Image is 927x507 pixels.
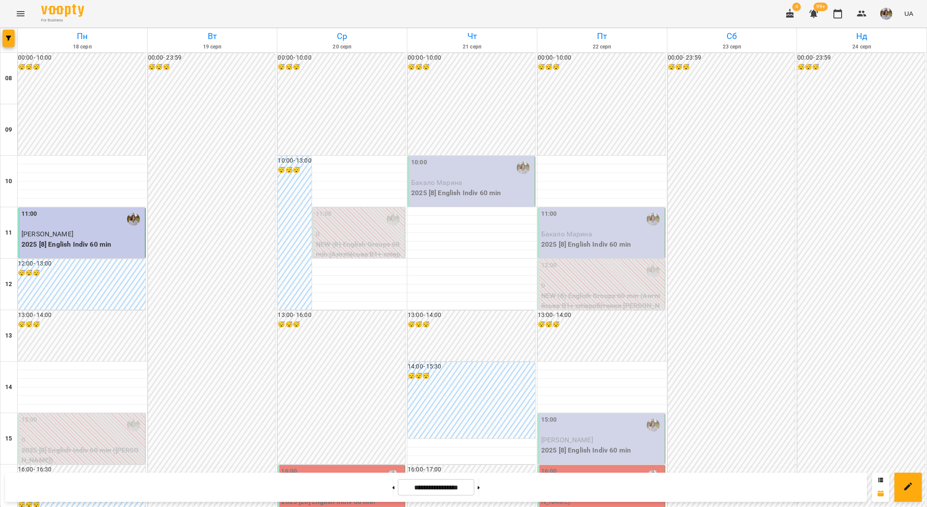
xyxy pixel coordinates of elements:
p: 0 [21,435,143,445]
h6: 12 [5,280,12,289]
img: 2afcea6c476e385b61122795339ea15c.jpg [880,8,892,20]
h6: 14 [5,383,12,392]
h6: 11 [5,228,12,238]
h6: 10 [5,177,12,186]
h6: 😴😴😴 [148,63,276,72]
h6: Вт [149,30,276,43]
h6: Сб [669,30,796,43]
h6: 09 [5,125,12,135]
h6: 13:00 - 16:00 [278,311,405,320]
h6: Пн [19,30,146,43]
label: 11:00 [21,209,37,219]
h6: 00:00 - 23:59 [797,53,925,63]
p: 2025 [8] English Indiv 60 min [541,239,663,250]
label: 11:00 [316,209,332,219]
h6: 16:00 - 17:00 [408,465,535,474]
h6: 24 серп [798,43,925,51]
h6: 14:00 - 15:30 [408,362,535,371]
h6: Чт [409,30,536,43]
p: NEW (8) English Groups 60 min (Англійська В1+ співробітники [PERSON_NAME] - група) [316,239,403,280]
p: 2025 [8] English Indiv 60 min ([PERSON_NAME]) [21,445,143,465]
h6: 20 серп [279,43,406,51]
h6: 21 серп [409,43,536,51]
h6: 00:00 - 23:59 [668,53,795,63]
span: 4 [792,3,801,11]
h6: 13 [5,331,12,341]
p: 0 [541,281,663,291]
h6: Ср [279,30,406,43]
h6: 22 серп [539,43,666,51]
span: UA [904,9,913,18]
h6: 12:00 - 13:00 [18,259,145,269]
h6: 08 [5,74,12,83]
h6: 23 серп [669,43,796,51]
span: [PERSON_NAME] [21,230,73,238]
h6: 00:00 - 10:00 [538,53,665,63]
p: 2025 [8] English Indiv 60 min [541,445,663,456]
span: [PERSON_NAME] [541,436,593,444]
span: Бакало Марина [411,178,462,187]
h6: 😴😴😴 [278,320,405,329]
h6: 13:00 - 14:00 [538,311,665,320]
h6: 19 серп [149,43,276,51]
h6: 😴😴😴 [408,371,535,381]
span: Бакало Марина [541,230,592,238]
label: 15:00 [21,415,37,425]
h6: 13:00 - 14:00 [18,311,145,320]
img: Романишин Юлія (а) [517,161,530,174]
h6: 😴😴😴 [408,63,535,72]
h6: Пт [539,30,666,43]
h6: 😴😴😴 [408,320,535,329]
h6: 15 [5,434,12,444]
h6: 18 серп [19,43,146,51]
h6: 😴😴😴 [278,63,405,72]
h6: 16:00 - 16:30 [18,465,145,474]
button: UA [901,6,917,21]
h6: 00:00 - 10:00 [278,53,405,63]
h6: 😴😴😴 [18,269,145,278]
p: 2025 [8] English Indiv 60 min [411,188,533,198]
label: 15:00 [541,415,557,425]
h6: 😴😴😴 [538,63,665,72]
label: 16:00 [281,467,297,476]
p: 0 [316,229,403,239]
img: Романишин Юлія (а) [127,213,140,226]
label: 12:00 [541,261,557,270]
img: Романишин Юлія (а) [647,213,660,226]
h6: 😴😴😴 [18,63,145,72]
span: For Business [41,18,84,23]
img: Романишин Юлія (а) [647,264,660,277]
h6: 😴😴😴 [538,320,665,329]
img: Voopty Logo [41,4,84,17]
h6: 😴😴😴 [278,166,311,175]
img: Романишин Юлія (а) [127,419,140,432]
p: 2025 [8] English Indiv 60 min [21,239,143,250]
img: Романишин Юлія (а) [647,419,660,432]
h6: 😴😴😴 [18,320,145,329]
h6: 00:00 - 10:00 [18,53,145,63]
img: Романишин Юлія (а) [387,213,400,226]
button: Menu [10,3,31,24]
h6: 00:00 - 10:00 [408,53,535,63]
h6: 😴😴😴 [797,63,925,72]
h6: Нд [798,30,925,43]
span: 99+ [814,3,828,11]
label: 11:00 [541,209,557,219]
h6: 😴😴😴 [668,63,795,72]
p: NEW (8) English Groups 60 min (Англійська В1+ співробітники [PERSON_NAME] - група) [541,291,663,321]
label: 10:00 [411,158,427,167]
label: 16:00 [541,467,557,476]
h6: 10:00 - 13:00 [278,156,311,166]
h6: 00:00 - 23:59 [148,53,276,63]
h6: 13:00 - 14:00 [408,311,535,320]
